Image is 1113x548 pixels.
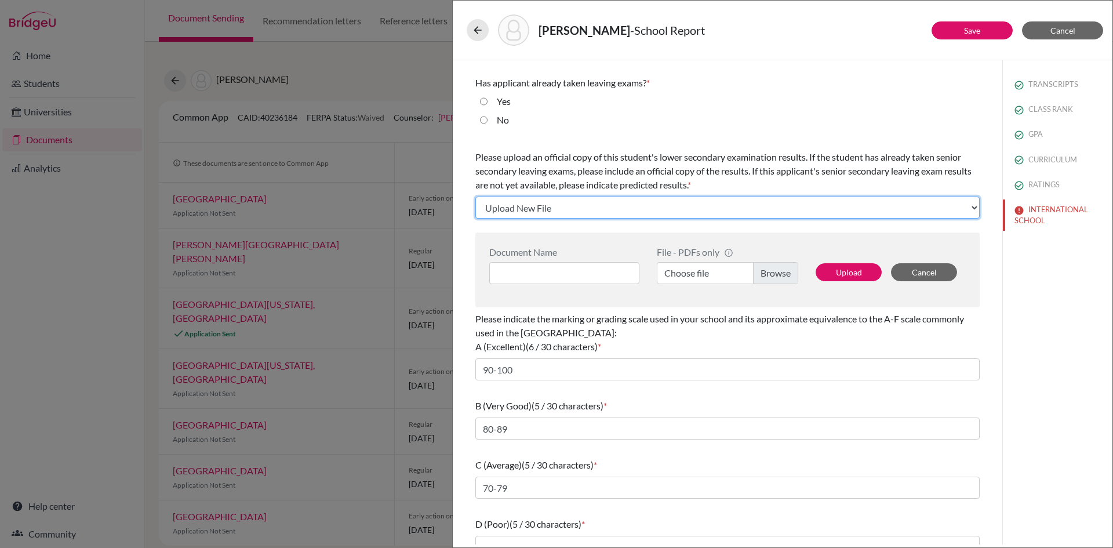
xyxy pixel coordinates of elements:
[891,263,957,281] button: Cancel
[1014,81,1024,90] img: check_circle_outline-e4d4ac0f8e9136db5ab2.svg
[724,248,733,257] span: info
[1014,155,1024,165] img: check_circle_outline-e4d4ac0f8e9136db5ab2.svg
[1003,175,1112,195] button: RATINGS
[630,23,705,37] span: - School Report
[522,459,594,470] span: (5 / 30 characters)
[526,341,598,352] span: (6 / 30 characters)
[1003,99,1112,119] button: CLASS RANK
[475,518,510,529] span: D (Poor)
[1014,181,1024,190] img: check_circle_outline-e4d4ac0f8e9136db5ab2.svg
[657,262,798,284] label: Choose file
[532,400,603,411] span: (5 / 30 characters)
[510,518,581,529] span: (5 / 30 characters)
[1014,106,1024,115] img: check_circle_outline-e4d4ac0f8e9136db5ab2.svg
[1014,206,1024,215] img: error-544570611efd0a2d1de9.svg
[475,77,646,88] span: Has applicant already taken leaving exams?
[497,95,511,108] label: Yes
[475,400,532,411] span: B (Very Good)
[475,459,522,470] span: C (Average)
[1014,130,1024,140] img: check_circle_outline-e4d4ac0f8e9136db5ab2.svg
[489,246,639,257] div: Document Name
[1003,199,1112,231] button: INTERNATIONAL SCHOOL
[539,23,630,37] strong: [PERSON_NAME]
[1003,150,1112,170] button: CURRICULUM
[816,263,882,281] button: Upload
[657,246,798,257] div: File - PDFs only
[475,151,972,190] span: Please upload an official copy of this student's lower secondary examination results. If the stud...
[1003,74,1112,95] button: TRANSCRIPTS
[497,113,509,127] label: No
[1003,124,1112,144] button: GPA
[475,313,964,352] span: Please indicate the marking or grading scale used in your school and its approximate equivalence ...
